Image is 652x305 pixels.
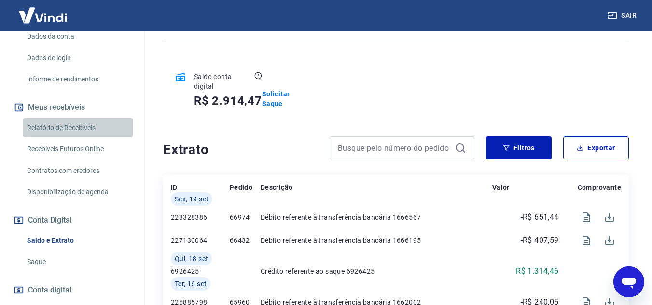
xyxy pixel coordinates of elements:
[261,183,293,192] p: Descrição
[171,266,230,276] p: 6926425
[23,231,133,251] a: Saldo e Extrato
[262,89,302,108] a: Solicitar Saque
[230,183,252,192] p: Pedido
[163,140,318,159] h4: Extrato
[171,183,178,192] p: ID
[175,254,208,264] span: Qui, 18 set
[575,229,598,252] span: Visualizar
[12,97,133,118] button: Meus recebíveis
[521,235,559,246] p: -R$ 407,59
[521,212,559,223] p: -R$ 651,44
[175,279,207,289] span: Ter, 16 set
[12,210,133,231] button: Conta Digital
[598,206,621,229] span: Download
[28,283,71,297] span: Conta digital
[492,183,510,192] p: Valor
[23,48,133,68] a: Dados de login
[598,229,621,252] span: Download
[12,279,133,301] a: Conta digital
[194,72,252,91] p: Saldo conta digital
[230,236,261,245] p: 66432
[12,0,74,30] img: Vindi
[578,183,621,192] p: Comprovante
[261,212,492,222] p: Débito referente à transferência bancária 1666567
[261,236,492,245] p: Débito referente à transferência bancária 1666195
[613,266,644,297] iframe: Botão para abrir a janela de mensagens
[23,161,133,181] a: Contratos com credores
[606,7,640,25] button: Sair
[23,69,133,89] a: Informe de rendimentos
[175,194,208,204] span: Sex, 19 set
[23,118,133,138] a: Relatório de Recebíveis
[563,136,629,159] button: Exportar
[261,266,492,276] p: Crédito referente ao saque 6926425
[23,139,133,159] a: Recebíveis Futuros Online
[516,265,558,277] p: R$ 1.314,46
[486,136,552,159] button: Filtros
[230,212,261,222] p: 66974
[575,206,598,229] span: Visualizar
[194,93,262,108] h5: R$ 2.914,47
[23,27,133,46] a: Dados da conta
[171,236,230,245] p: 227130064
[23,182,133,202] a: Disponibilização de agenda
[338,141,451,155] input: Busque pelo número do pedido
[23,252,133,272] a: Saque
[171,212,230,222] p: 228328386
